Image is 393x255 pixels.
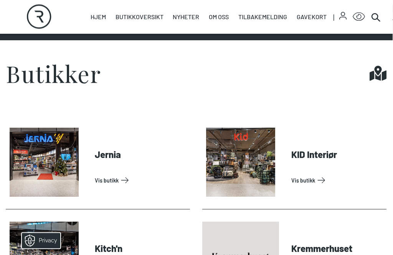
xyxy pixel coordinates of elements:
a: Vis Butikk: Jernia [95,174,187,187]
iframe: Manage Preferences [8,230,70,251]
button: Open Accessibility Menu [353,11,365,23]
h1: Butikker [6,62,101,85]
a: Vis Butikk: KID Interiør [291,174,383,187]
